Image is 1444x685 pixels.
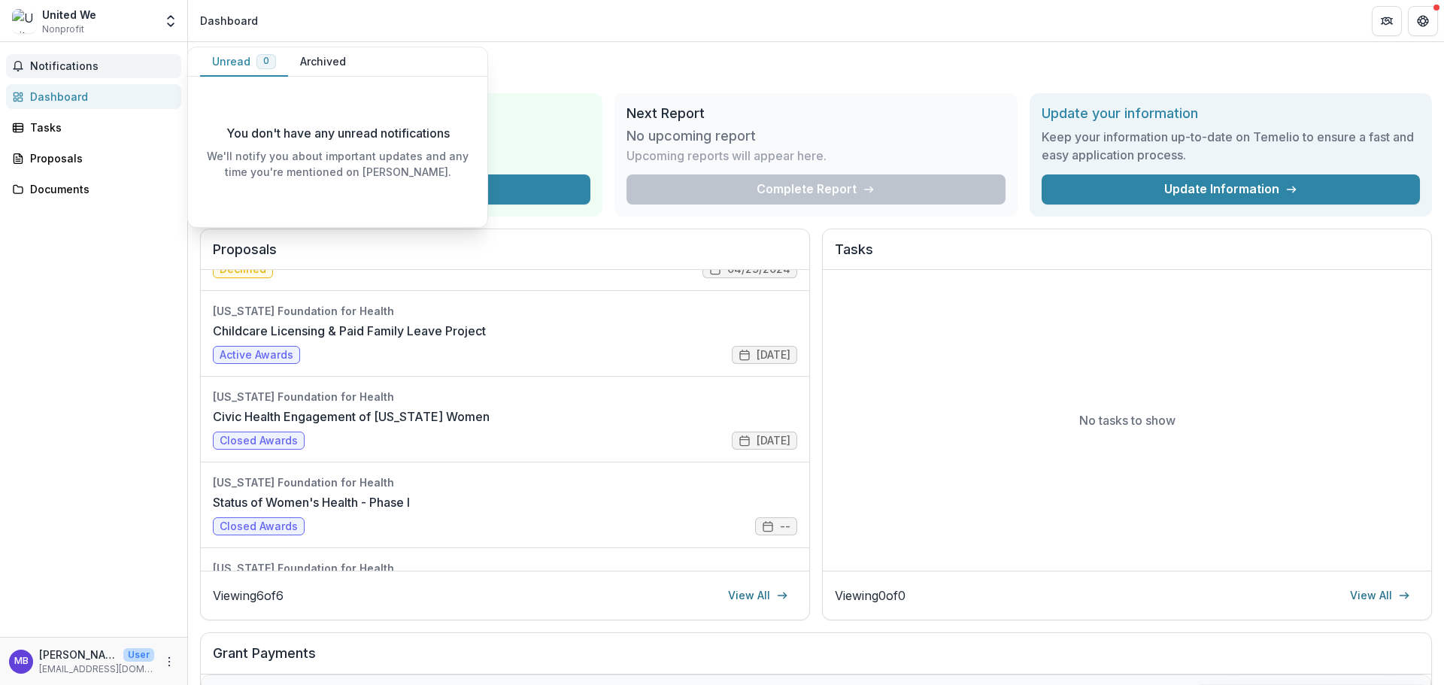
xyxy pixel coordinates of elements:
[30,181,169,197] div: Documents
[213,645,1419,674] h2: Grant Payments
[719,583,797,608] a: View All
[160,653,178,671] button: More
[213,493,410,511] a: Status of Women's Health - Phase I
[6,54,181,78] button: Notifications
[200,13,258,29] div: Dashboard
[12,9,36,33] img: United We
[194,10,264,32] nav: breadcrumb
[200,54,1432,81] h1: Dashboard
[123,648,154,662] p: User
[1042,174,1420,205] a: Update Information
[200,47,288,77] button: Unread
[213,586,284,605] p: Viewing 6 of 6
[1408,6,1438,36] button: Get Help
[1079,411,1176,429] p: No tasks to show
[213,241,797,270] h2: Proposals
[288,47,358,77] button: Archived
[1372,6,1402,36] button: Partners
[42,7,96,23] div: United We
[14,656,29,666] div: Micaela Brokaw
[1341,583,1419,608] a: View All
[263,56,269,66] span: 0
[6,115,181,140] a: Tasks
[30,120,169,135] div: Tasks
[226,124,450,142] p: You don't have any unread notifications
[835,241,1419,270] h2: Tasks
[42,23,84,36] span: Nonprofit
[626,147,827,165] p: Upcoming reports will appear here.
[626,128,756,144] h3: No upcoming report
[39,662,154,676] p: [EMAIL_ADDRESS][DOMAIN_NAME]
[1042,105,1420,122] h2: Update your information
[30,150,169,166] div: Proposals
[835,586,906,605] p: Viewing 0 of 0
[213,408,490,426] a: Civic Health Engagement of [US_STATE] Women
[6,146,181,171] a: Proposals
[39,647,117,662] p: [PERSON_NAME]
[213,322,486,340] a: Childcare Licensing & Paid Family Leave Project
[160,6,181,36] button: Open entity switcher
[6,177,181,202] a: Documents
[1042,128,1420,164] h3: Keep your information up-to-date on Temelio to ensure a fast and easy application process.
[200,148,475,180] p: We'll notify you about important updates and any time you're mentioned on [PERSON_NAME].
[30,60,175,73] span: Notifications
[626,105,1005,122] h2: Next Report
[6,84,181,109] a: Dashboard
[30,89,169,105] div: Dashboard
